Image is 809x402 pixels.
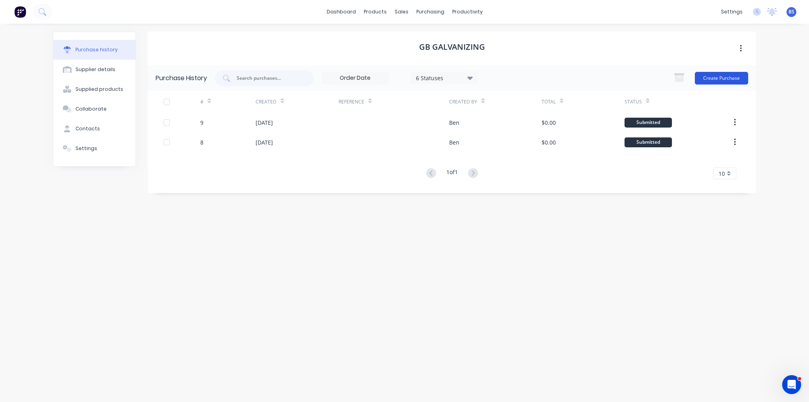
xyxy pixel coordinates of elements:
[788,8,794,15] span: BS
[236,74,301,82] input: Search purchases...
[542,98,556,105] div: Total
[200,98,203,105] div: #
[416,73,472,82] div: 6 Statuses
[75,86,123,93] div: Supplied products
[782,375,801,394] iframe: Intercom live chat
[448,6,487,18] div: productivity
[156,73,207,83] div: Purchase History
[419,42,485,52] h1: GB Galvanizing
[542,138,556,147] div: $0.00
[75,125,100,132] div: Contacts
[323,6,360,18] a: dashboard
[719,169,725,178] span: 10
[75,46,118,53] div: Purchase history
[75,145,97,152] div: Settings
[695,72,748,85] button: Create Purchase
[256,98,277,105] div: Created
[449,98,477,105] div: Created By
[717,6,747,18] div: settings
[542,118,556,127] div: $0.00
[53,79,135,99] button: Supplied products
[339,98,364,105] div: Reference
[625,118,672,128] div: Submitted
[449,138,459,147] div: Ben
[53,119,135,139] button: Contacts
[256,118,273,127] div: [DATE]
[412,6,448,18] div: purchasing
[391,6,412,18] div: sales
[625,98,642,105] div: Status
[53,40,135,60] button: Purchase history
[360,6,391,18] div: products
[75,66,115,73] div: Supplier details
[200,138,203,147] div: 8
[53,60,135,79] button: Supplier details
[53,99,135,119] button: Collaborate
[449,118,459,127] div: Ben
[625,137,672,147] div: Submitted
[446,168,458,179] div: 1 of 1
[53,139,135,158] button: Settings
[322,72,388,84] input: Order Date
[14,6,26,18] img: Factory
[75,105,107,113] div: Collaborate
[200,118,203,127] div: 9
[256,138,273,147] div: [DATE]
